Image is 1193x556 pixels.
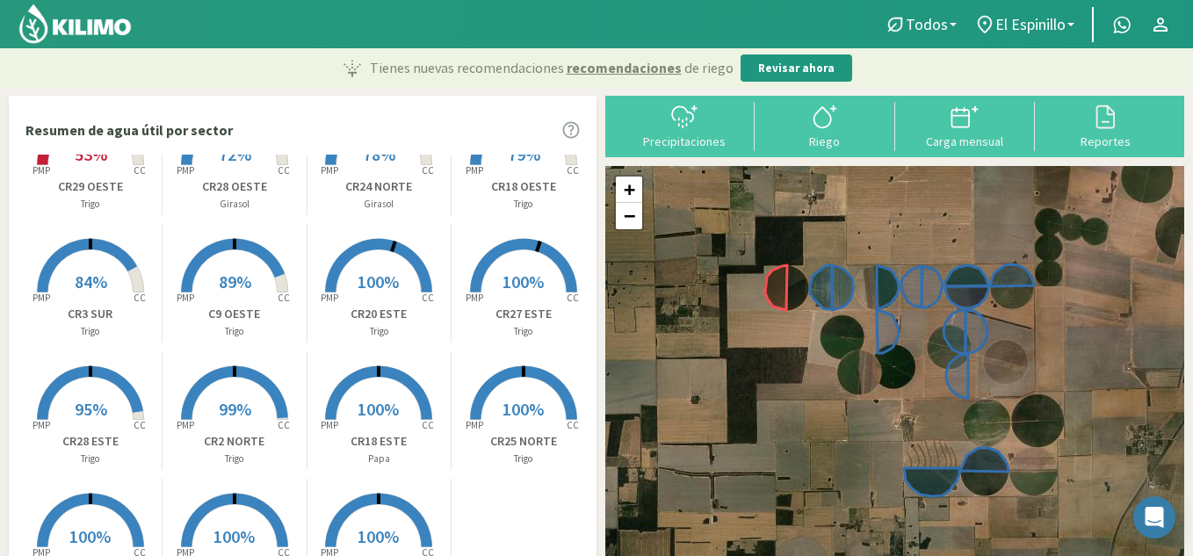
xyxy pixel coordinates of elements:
button: Carga mensual [895,102,1036,148]
p: CR2 NORTE [163,432,306,451]
span: 95% [75,398,107,420]
span: 79% [508,143,540,165]
tspan: PMP [177,164,194,177]
p: Trigo [163,451,306,466]
p: CR3 SUR [18,305,162,323]
span: 84% [75,271,107,292]
tspan: PMP [32,419,49,431]
tspan: CC [422,292,434,304]
p: Papa [307,451,451,466]
p: Trigo [452,451,596,466]
tspan: CC [422,419,434,431]
div: Reportes [1040,135,1170,148]
p: CR27 ESTE [452,305,596,323]
span: El Espinillo [995,15,1066,33]
tspan: CC [278,419,290,431]
tspan: CC [567,164,579,177]
span: 100% [69,525,111,547]
p: CR28 ESTE [18,432,162,451]
tspan: PMP [177,419,194,431]
p: Trigo [452,324,596,339]
button: Riego [755,102,895,148]
span: 100% [358,271,399,292]
p: Trigo [452,197,596,212]
button: Revisar ahora [741,54,852,83]
p: Girasol [163,197,306,212]
tspan: CC [422,164,434,177]
tspan: PMP [32,292,49,304]
span: 100% [503,271,544,292]
tspan: PMP [466,419,483,431]
p: Girasol [307,197,451,212]
p: Revisar ahora [758,60,835,77]
p: CR24 NORTE [307,177,451,196]
tspan: CC [278,292,290,304]
span: 100% [503,398,544,420]
tspan: PMP [177,292,194,304]
div: Carga mensual [900,135,1030,148]
tspan: CC [567,292,579,304]
p: Trigo [18,451,162,466]
tspan: CC [567,419,579,431]
p: Trigo [18,324,162,339]
span: de riego [684,57,734,78]
tspan: CC [134,292,146,304]
tspan: CC [134,419,146,431]
button: Precipitaciones [614,102,755,148]
p: Tienes nuevas recomendaciones [370,57,734,78]
a: Zoom out [616,203,642,229]
a: Zoom in [616,177,642,203]
p: Trigo [307,324,451,339]
div: Riego [760,135,890,148]
tspan: CC [278,164,290,177]
p: Resumen de agua útil por sector [25,119,233,141]
tspan: PMP [466,164,483,177]
div: Precipitaciones [619,135,749,148]
tspan: PMP [321,419,338,431]
p: Trigo [163,324,306,339]
span: 100% [213,525,255,547]
tspan: PMP [321,164,338,177]
p: CR20 ESTE [307,305,451,323]
p: CR25 NORTE [452,432,596,451]
span: 78% [363,143,395,165]
p: CR18 OESTE [452,177,596,196]
p: CR28 OESTE [163,177,306,196]
span: 89% [219,271,251,292]
p: C9 OESTE [163,305,306,323]
p: Trigo [18,197,162,212]
button: Reportes [1035,102,1175,148]
span: recomendaciones [567,57,682,78]
tspan: CC [134,164,146,177]
tspan: PMP [321,292,338,304]
span: 100% [358,525,399,547]
p: CR18 ESTE [307,432,451,451]
tspan: PMP [32,164,49,177]
span: 53% [75,143,107,165]
span: Todos [906,15,948,33]
tspan: PMP [466,292,483,304]
span: 99% [219,398,251,420]
p: CR29 OESTE [18,177,162,196]
img: Kilimo [18,3,133,45]
div: Open Intercom Messenger [1133,496,1175,538]
span: 100% [358,398,399,420]
span: 72% [219,143,251,165]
